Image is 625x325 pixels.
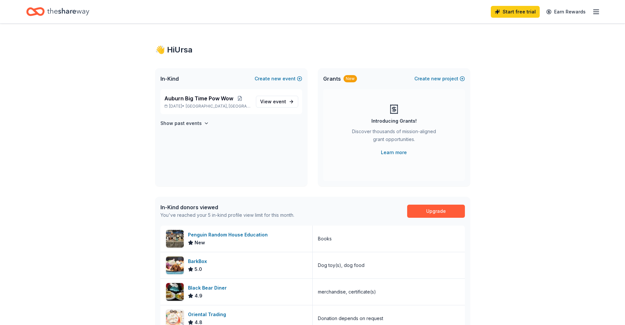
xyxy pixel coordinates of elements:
[349,128,439,146] div: Discover thousands of mission-aligned grant opportunities.
[160,203,294,211] div: In-Kind donors viewed
[160,211,294,219] div: You've reached your 5 in-kind profile view limit for this month.
[407,205,465,218] a: Upgrade
[344,75,357,82] div: New
[166,230,184,248] img: Image for Penguin Random House Education
[166,256,184,274] img: Image for BarkBox
[323,75,341,83] span: Grants
[273,99,286,104] span: event
[371,117,417,125] div: Introducing Grants!
[414,75,465,83] button: Createnewproject
[256,96,298,108] a: View event
[318,288,376,296] div: merchandise, certificate(s)
[195,239,205,247] span: New
[318,235,332,243] div: Books
[491,6,540,18] a: Start free trial
[188,257,210,265] div: BarkBox
[318,315,383,322] div: Donation depends on request
[255,75,302,83] button: Createnewevent
[160,119,202,127] h4: Show past events
[271,75,281,83] span: new
[195,292,202,300] span: 4.9
[160,119,209,127] button: Show past events
[381,149,407,156] a: Learn more
[431,75,441,83] span: new
[542,6,590,18] a: Earn Rewards
[155,45,470,55] div: 👋 Hi Ursa
[318,261,365,269] div: Dog toy(s), dog food
[188,284,229,292] div: Black Bear Diner
[26,4,89,19] a: Home
[186,104,250,109] span: [GEOGRAPHIC_DATA], [GEOGRAPHIC_DATA]
[164,104,251,109] p: [DATE] •
[195,265,202,273] span: 5.0
[188,311,229,318] div: Oriental Trading
[260,98,286,106] span: View
[164,94,233,102] span: Auburn Big Time Pow Wow
[166,283,184,301] img: Image for Black Bear Diner
[160,75,179,83] span: In-Kind
[188,231,270,239] div: Penguin Random House Education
